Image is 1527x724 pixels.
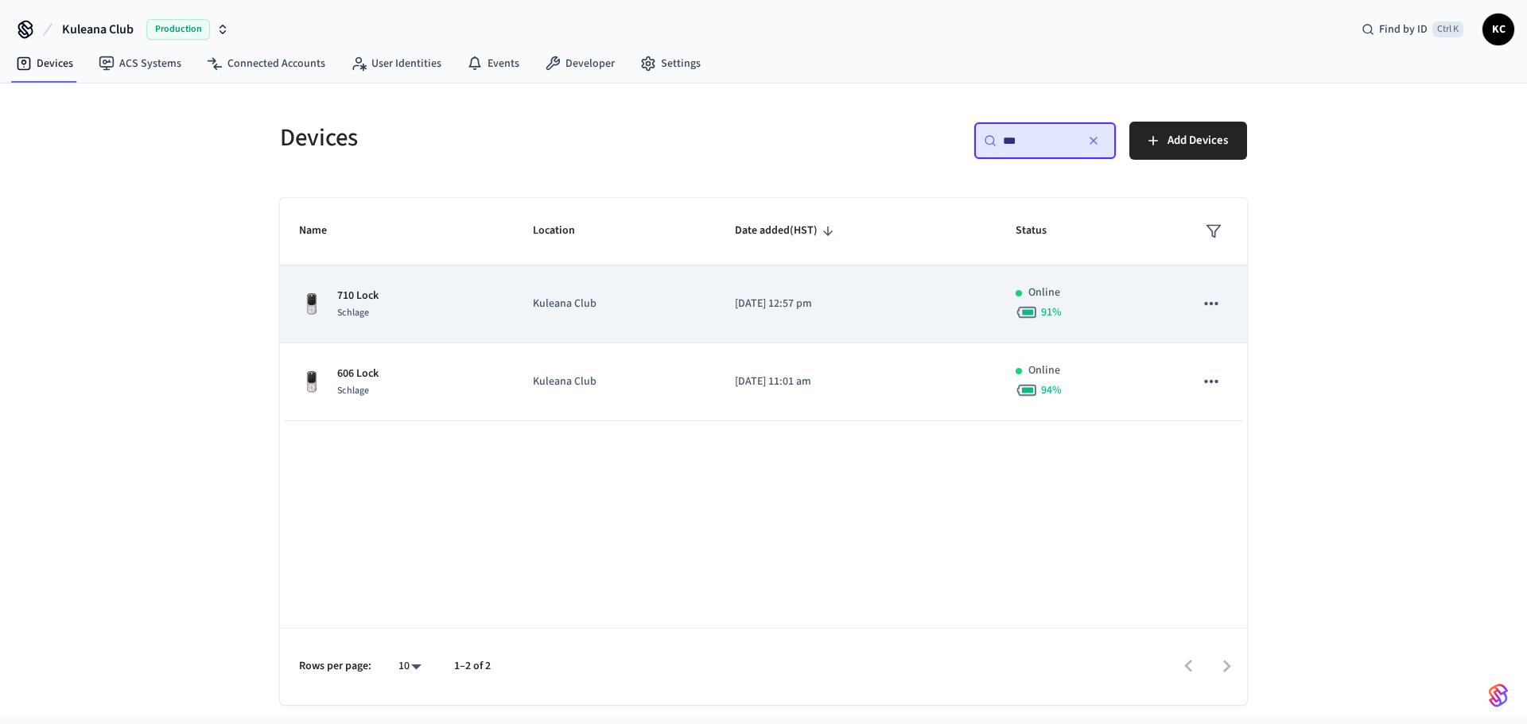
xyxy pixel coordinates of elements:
[735,296,977,312] p: [DATE] 12:57 pm
[299,292,324,317] img: Yale Assure Touchscreen Wifi Smart Lock, Satin Nickel, Front
[338,49,454,78] a: User Identities
[3,49,86,78] a: Devices
[337,384,369,397] span: Schlage
[1379,21,1428,37] span: Find by ID
[299,658,371,675] p: Rows per page:
[735,374,977,390] p: [DATE] 11:01 am
[299,219,348,243] span: Name
[533,374,697,390] p: Kuleana Club
[280,122,754,154] h5: Devices
[735,219,838,243] span: Date added(HST)
[86,49,194,78] a: ACS Systems
[1028,362,1060,379] p: Online
[1432,21,1463,37] span: Ctrl K
[628,49,713,78] a: Settings
[194,49,338,78] a: Connected Accounts
[1349,15,1476,44] div: Find by IDCtrl K
[533,219,596,243] span: Location
[390,655,429,678] div: 10
[1168,130,1228,151] span: Add Devices
[532,49,628,78] a: Developer
[337,366,379,382] p: 606 Lock
[280,198,1247,421] table: sticky table
[1016,219,1067,243] span: Status
[1041,304,1062,320] span: 91 %
[62,20,134,39] span: Kuleana Club
[299,370,324,395] img: Yale Assure Touchscreen Wifi Smart Lock, Satin Nickel, Front
[454,658,491,675] p: 1–2 of 2
[1482,14,1514,45] button: KC
[533,296,697,312] p: Kuleana Club
[1484,15,1513,44] span: KC
[146,19,210,40] span: Production
[454,49,532,78] a: Events
[337,288,379,304] p: 710 Lock
[1028,285,1060,301] p: Online
[1041,382,1062,398] span: 94 %
[337,306,369,319] span: Schlage
[1489,683,1508,708] img: SeamLogoGradient.69752ec5.svg
[1129,122,1247,160] button: Add Devices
